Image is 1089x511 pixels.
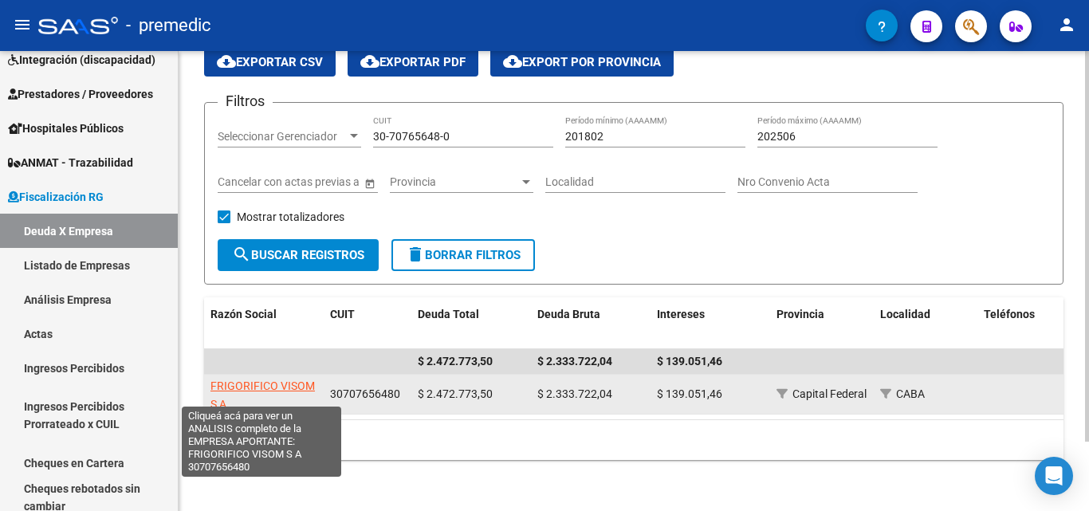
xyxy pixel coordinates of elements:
span: Teléfonos [984,308,1035,320]
span: Intereses [657,308,705,320]
h3: Filtros [218,90,273,112]
span: Borrar Filtros [406,248,521,262]
mat-icon: delete [406,245,425,264]
mat-icon: search [232,245,251,264]
datatable-header-cell: Deuda Total [411,297,531,350]
mat-icon: cloud_download [503,52,522,71]
button: Borrar Filtros [391,239,535,271]
span: Prestadores / Proveedores [8,85,153,103]
span: $ 2.333.722,04 [537,387,612,400]
datatable-header-cell: Localidad [874,297,977,350]
span: Exportar CSV [217,55,323,69]
span: Buscar Registros [232,248,364,262]
span: FRIGORIFICO VISOM S A [210,379,315,411]
span: 30707656480 [330,387,400,400]
span: $ 2.472.773,50 [418,387,493,400]
span: $ 139.051,46 [657,387,722,400]
span: Fiscalización RG [8,188,104,206]
span: Razón Social [210,308,277,320]
span: Mostrar totalizadores [237,207,344,226]
button: Open calendar [361,175,378,191]
span: Capital Federal [792,387,867,400]
span: CABA [896,387,925,400]
datatable-header-cell: Razón Social [204,297,324,350]
datatable-header-cell: Provincia [770,297,874,350]
mat-icon: menu [13,15,32,34]
span: Deuda Bruta [537,308,600,320]
span: Provincia [390,175,519,189]
span: $ 139.051,46 [657,355,722,368]
mat-icon: cloud_download [217,52,236,71]
span: CUIT [330,308,355,320]
span: Integración (discapacidad) [8,51,155,69]
div: Open Intercom Messenger [1035,457,1073,495]
mat-icon: person [1057,15,1076,34]
datatable-header-cell: CUIT [324,297,411,350]
span: Seleccionar Gerenciador [218,130,347,143]
span: - premedic [126,8,211,43]
button: Buscar Registros [218,239,379,271]
button: Export por Provincia [490,48,674,77]
span: Exportar PDF [360,55,466,69]
button: Exportar PDF [348,48,478,77]
datatable-header-cell: Deuda Bruta [531,297,651,350]
span: Export por Provincia [503,55,661,69]
button: Exportar CSV [204,48,336,77]
datatable-header-cell: Intereses [651,297,770,350]
span: Deuda Total [418,308,479,320]
span: Hospitales Públicos [8,120,124,137]
span: Localidad [880,308,930,320]
span: $ 2.333.722,04 [537,355,612,368]
mat-icon: cloud_download [360,52,379,71]
span: $ 2.472.773,50 [418,355,493,368]
span: ANMAT - Trazabilidad [8,154,133,171]
span: Provincia [776,308,824,320]
div: 1 total [204,420,1063,460]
